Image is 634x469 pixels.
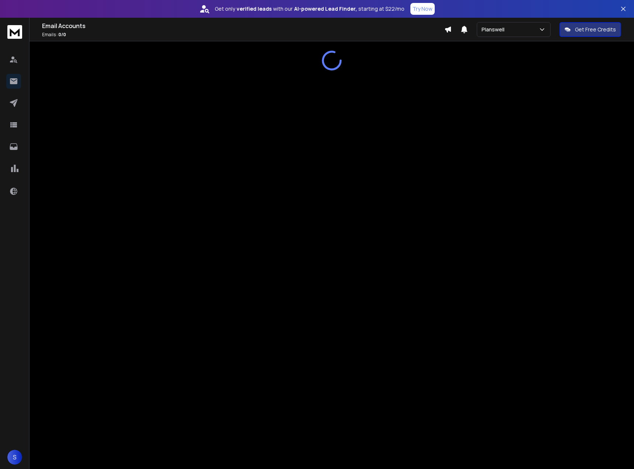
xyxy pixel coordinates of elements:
button: S [7,450,22,465]
p: Try Now [413,5,433,13]
p: Emails : [42,32,444,38]
span: 0 / 0 [58,31,66,38]
strong: AI-powered Lead Finder, [294,5,357,13]
button: Try Now [410,3,435,15]
p: Planswell [482,26,507,33]
p: Get Free Credits [575,26,616,33]
strong: verified leads [237,5,272,13]
h1: Email Accounts [42,21,444,30]
button: Get Free Credits [559,22,621,37]
p: Get only with our starting at $22/mo [215,5,404,13]
img: logo [7,25,22,39]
